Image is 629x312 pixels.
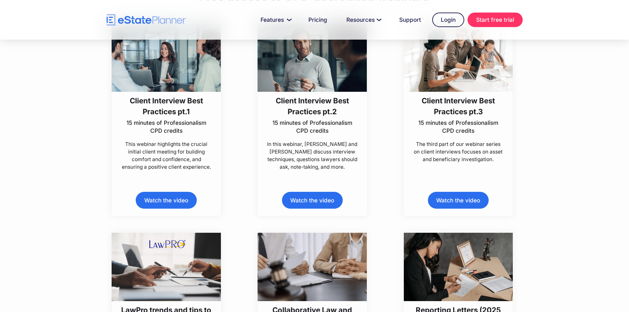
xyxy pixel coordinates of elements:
[428,192,489,209] a: Watch the video
[300,13,335,26] a: Pricing
[413,140,504,163] p: The third part of our webinar series on client interviews focuses on asset and beneficiary invest...
[391,13,429,26] a: Support
[121,140,212,171] p: This webinar highlights the crucial initial client meeting for building comfort and confidence, a...
[267,140,358,171] p: In this webinar, [PERSON_NAME] and [PERSON_NAME] discuss interview techniques, questions lawyers ...
[121,119,212,135] p: 15 minutes of Professionalism CPD credits
[267,95,358,117] h3: Client Interview Best Practices pt.2
[112,23,221,171] a: Client Interview Best Practices pt.115 minutes of Professionalism CPD creditsThis webinar highlig...
[432,13,464,27] a: Login
[468,13,523,27] a: Start free trial
[258,23,367,171] a: Client Interview Best Practices pt.215 minutes of Professionalism CPD creditsIn this webinar, [PE...
[253,13,297,26] a: Features
[404,23,513,163] a: Client Interview Best Practices pt.315 minutes of Professionalism CPD creditsThe third part of ou...
[267,119,358,135] p: 15 minutes of Professionalism CPD credits
[282,192,343,209] a: Watch the video
[413,95,504,117] h3: Client Interview Best Practices pt.3
[413,119,504,135] p: 15 minutes of Professionalism CPD credits
[338,13,388,26] a: Resources
[136,192,196,209] a: Watch the video
[107,14,186,26] a: home
[121,95,212,117] h3: Client Interview Best Practices pt.1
